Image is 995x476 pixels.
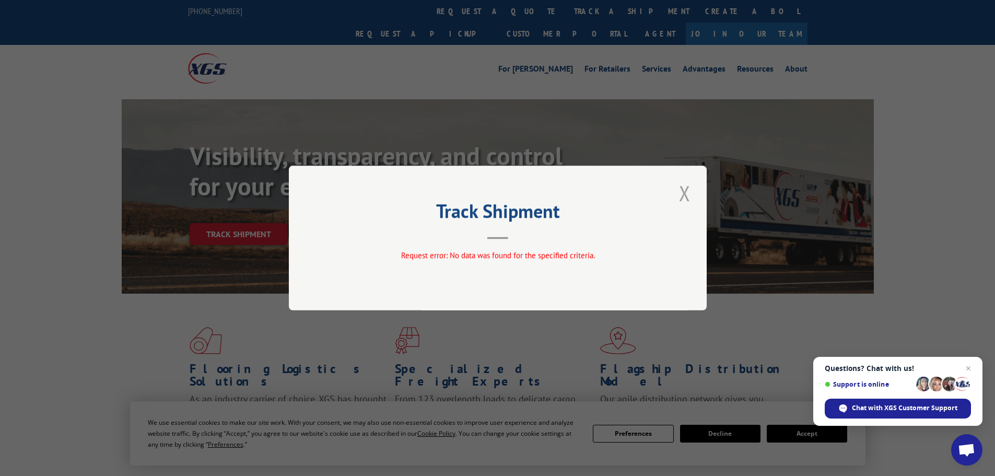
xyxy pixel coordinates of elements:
button: Close modal [676,179,694,207]
span: Support is online [825,380,912,388]
span: Request error: No data was found for the specified criteria. [401,250,594,260]
a: Open chat [951,434,982,466]
span: Chat with XGS Customer Support [825,399,971,419]
span: Questions? Chat with us! [825,364,971,373]
h2: Track Shipment [341,204,654,224]
span: Chat with XGS Customer Support [852,403,957,413]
